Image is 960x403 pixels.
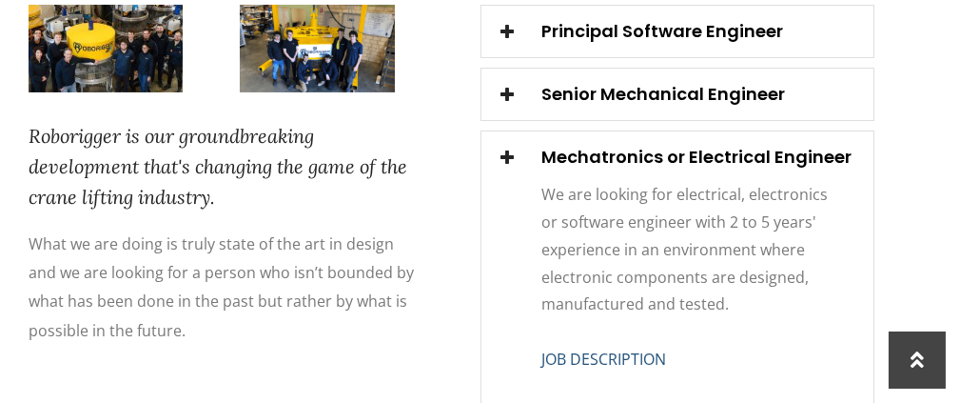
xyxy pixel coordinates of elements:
div: Principal Software Engineer [481,17,874,46]
div: Roborigger is our groundbreaking development that's changing the game of the crane lifting industry. [29,121,423,212]
div: What we are doing is truly state of the art in design and we are looking for a person who isn’t b... [29,230,423,346]
div: Mechatronics or Electrical Engineer [481,143,874,171]
div: Senior Mechanical Engineer [481,80,874,109]
a: JOB DESCRIPTION [542,349,667,370]
div: We are looking for electrical, electronics or software engineer with 2 to 5 years' experience in ... [542,181,846,373]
